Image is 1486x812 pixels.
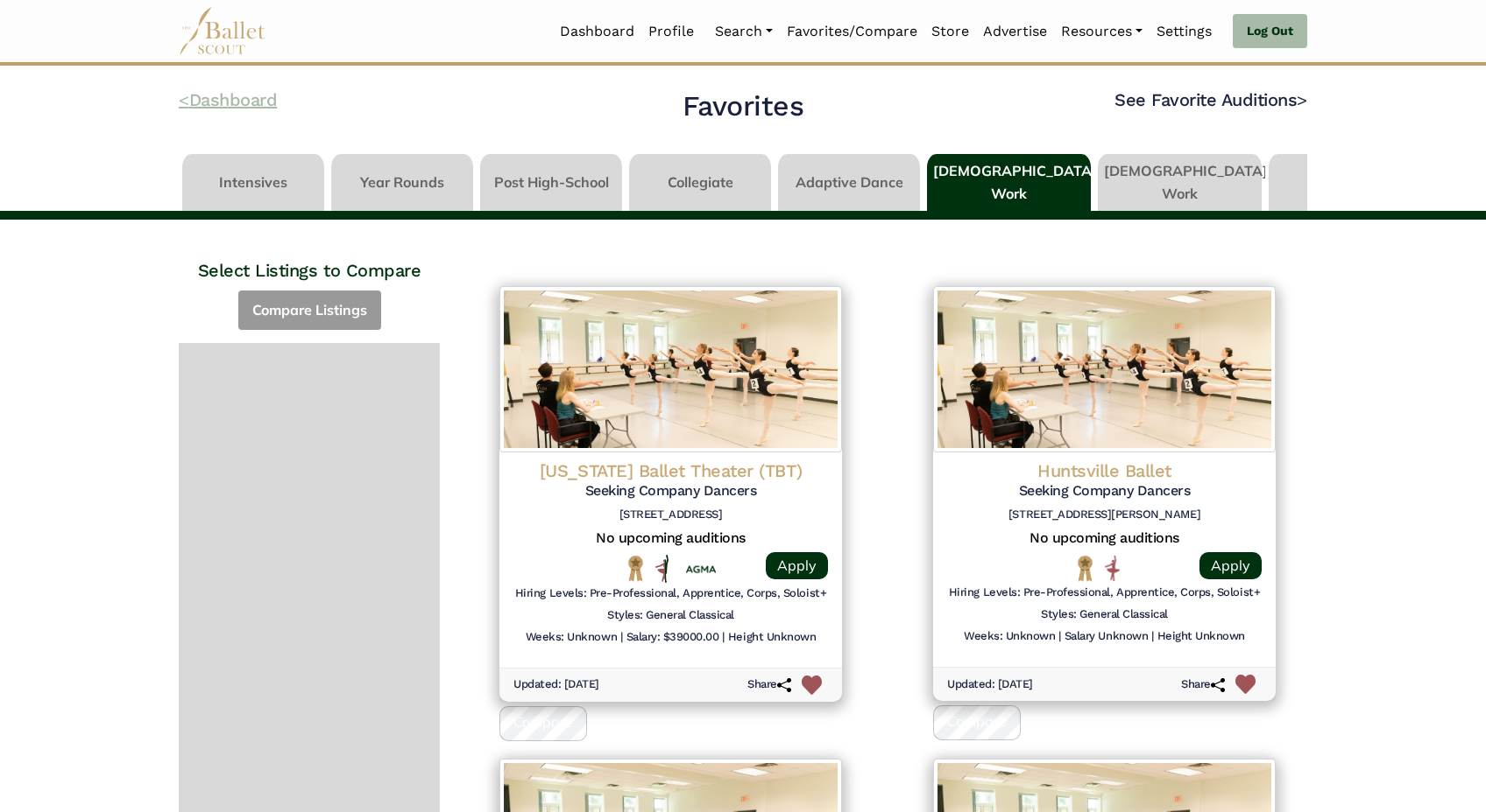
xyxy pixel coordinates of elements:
li: [DEMOGRAPHIC_DATA] Work [1094,154,1265,211]
code: > [1297,88,1307,110]
h5: Seeking Company Dancers [947,482,1262,500]
h6: Height Unknown [1157,629,1245,644]
a: Store [924,13,976,50]
h6: | [620,630,623,645]
li: Teaching [1265,154,1414,211]
img: Heart [802,675,822,696]
li: Year Rounds [328,154,477,211]
h6: Hiring Levels: Pre-Professional, Apprentice, Corps, Soloist+ [949,585,1260,600]
a: Favorites/Compare [780,13,924,50]
h6: Styles: General Classical [607,608,734,623]
img: Heart [1235,675,1256,695]
a: Settings [1150,13,1219,50]
li: Post High-School [477,154,626,211]
img: Logo [499,286,842,452]
img: Union [686,564,716,576]
li: [DEMOGRAPHIC_DATA] Work [923,154,1094,211]
h4: Huntsville Ballet [947,459,1262,482]
a: Log Out [1233,14,1307,49]
h6: Updated: [DATE] [947,677,1033,692]
a: Apply [766,552,828,579]
h6: | [1151,629,1154,644]
li: Adaptive Dance [775,154,923,211]
h6: Height Unknown [728,630,816,645]
img: Pointe [1105,556,1121,581]
a: See Favorite Auditions> [1114,89,1307,110]
h5: No upcoming auditions [513,529,828,548]
img: All [655,555,669,583]
h6: Styles: General Classical [1041,607,1168,622]
h4: Select Listings to Compare [179,220,440,282]
h6: Salary: $39000.00 [626,630,719,645]
h6: Share [747,677,791,692]
h6: Hiring Levels: Pre-Professional, Apprentice, Corps, Soloist+ [515,586,826,601]
img: National [1074,555,1096,582]
h6: Share [1181,677,1225,692]
img: National [625,555,647,582]
h6: | [1058,629,1061,644]
code: < [179,88,189,110]
h6: Weeks: Unknown [964,629,1055,644]
a: <Dashboard [179,89,277,110]
h6: [STREET_ADDRESS] [513,507,828,522]
a: Dashboard [553,13,641,50]
h5: Seeking Company Dancers [513,482,828,500]
img: Logo [933,286,1276,452]
a: Profile [641,13,701,50]
h6: [STREET_ADDRESS][PERSON_NAME] [947,507,1262,522]
h2: Favorites [683,88,804,125]
li: Intensives [179,154,328,211]
h6: Weeks: Unknown [526,630,617,645]
a: Apply [1199,552,1262,579]
li: Collegiate [626,154,775,211]
h4: [US_STATE] Ballet Theater (TBT) [513,459,828,482]
a: Advertise [976,13,1054,50]
a: Resources [1054,13,1150,50]
h6: Updated: [DATE] [513,677,599,692]
a: Search [708,13,780,50]
h5: No upcoming auditions [947,529,1262,548]
h6: | [722,630,725,645]
h6: Salary Unknown [1065,629,1148,644]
